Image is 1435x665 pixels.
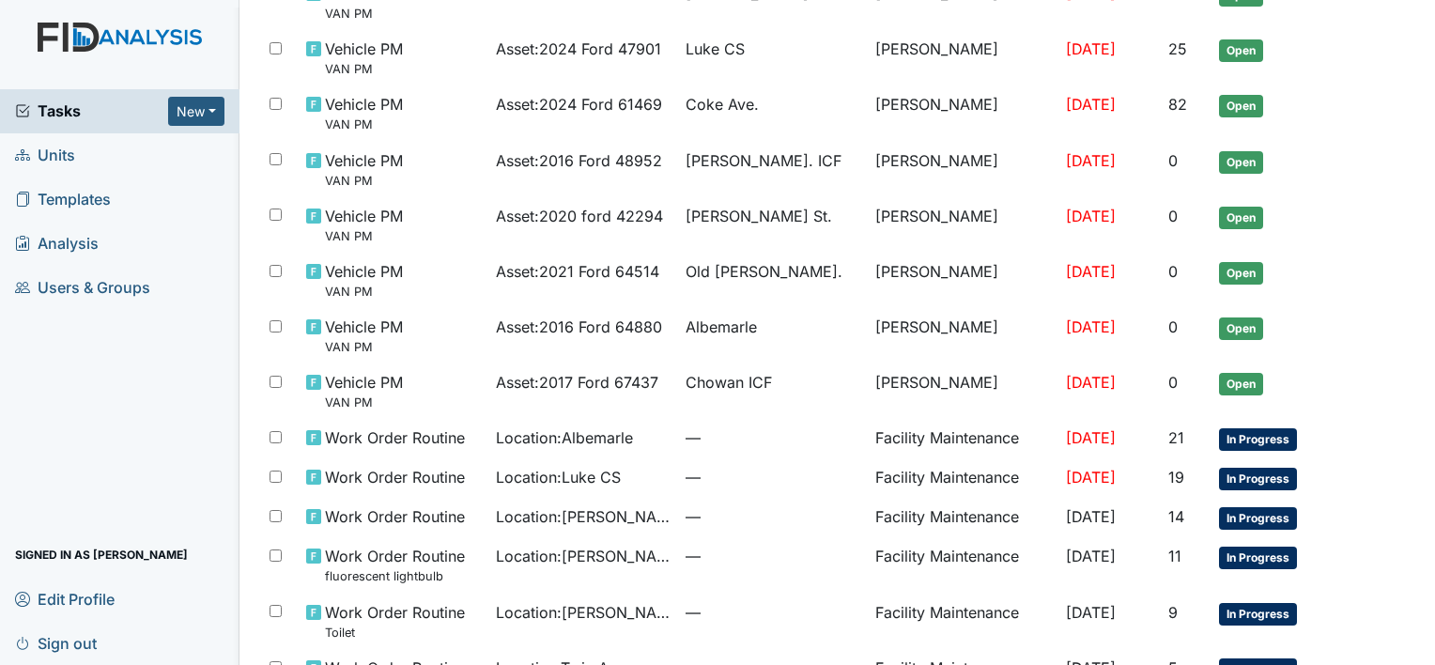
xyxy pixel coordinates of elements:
[1219,428,1297,451] span: In Progress
[868,253,1057,308] td: [PERSON_NAME]
[1066,373,1116,392] span: [DATE]
[868,594,1057,649] td: Facility Maintenance
[325,38,403,78] span: Vehicle PM VAN PM
[1219,507,1297,530] span: In Progress
[686,505,860,528] span: —
[1066,95,1116,114] span: [DATE]
[325,545,465,585] span: Work Order Routine fluorescent lightbulb
[868,30,1057,85] td: [PERSON_NAME]
[686,371,772,394] span: Chowan ICF
[1168,262,1178,281] span: 0
[1066,507,1116,526] span: [DATE]
[168,97,224,126] button: New
[1168,547,1181,565] span: 11
[868,419,1057,458] td: Facility Maintenance
[1168,207,1178,225] span: 0
[868,498,1057,537] td: Facility Maintenance
[325,371,403,411] span: Vehicle PM VAN PM
[686,149,841,172] span: [PERSON_NAME]. ICF
[496,316,662,338] span: Asset : 2016 Ford 64880
[325,316,403,356] span: Vehicle PM VAN PM
[1219,262,1263,285] span: Open
[686,260,842,283] span: Old [PERSON_NAME].
[868,537,1057,593] td: Facility Maintenance
[1219,207,1263,229] span: Open
[1168,373,1178,392] span: 0
[1219,468,1297,490] span: In Progress
[868,85,1057,141] td: [PERSON_NAME]
[1168,507,1184,526] span: 14
[1066,207,1116,225] span: [DATE]
[325,567,465,585] small: fluorescent lightbulb
[1219,603,1297,626] span: In Progress
[325,338,403,356] small: VAN PM
[686,205,832,227] span: [PERSON_NAME] St.
[496,371,658,394] span: Asset : 2017 Ford 67437
[325,93,403,133] span: Vehicle PM VAN PM
[686,545,860,567] span: —
[1066,39,1116,58] span: [DATE]
[1168,317,1178,336] span: 0
[686,316,757,338] span: Albemarle
[1066,547,1116,565] span: [DATE]
[325,205,403,245] span: Vehicle PM VAN PM
[686,426,860,449] span: —
[15,229,99,258] span: Analysis
[325,149,403,190] span: Vehicle PM VAN PM
[325,466,465,488] span: Work Order Routine
[868,308,1057,363] td: [PERSON_NAME]
[496,260,659,283] span: Asset : 2021 Ford 64514
[1219,95,1263,117] span: Open
[496,205,663,227] span: Asset : 2020 ford 42294
[1066,428,1116,447] span: [DATE]
[325,227,403,245] small: VAN PM
[325,60,403,78] small: VAN PM
[325,505,465,528] span: Work Order Routine
[1066,151,1116,170] span: [DATE]
[15,100,168,122] a: Tasks
[496,466,621,488] span: Location : Luke CS
[1168,603,1178,622] span: 9
[1066,317,1116,336] span: [DATE]
[15,185,111,214] span: Templates
[868,197,1057,253] td: [PERSON_NAME]
[868,458,1057,498] td: Facility Maintenance
[1168,151,1178,170] span: 0
[325,624,465,642] small: Toilet
[686,466,860,488] span: —
[496,601,671,624] span: Location : [PERSON_NAME] House
[15,141,75,170] span: Units
[325,5,403,23] small: VAN PM
[15,540,188,569] span: Signed in as [PERSON_NAME]
[1168,39,1187,58] span: 25
[15,273,150,302] span: Users & Groups
[15,584,115,613] span: Edit Profile
[1219,151,1263,174] span: Open
[1066,468,1116,487] span: [DATE]
[686,93,759,116] span: Coke Ave.
[325,172,403,190] small: VAN PM
[325,283,403,301] small: VAN PM
[868,142,1057,197] td: [PERSON_NAME]
[325,601,465,642] span: Work Order Routine Toilet
[496,93,662,116] span: Asset : 2024 Ford 61469
[868,363,1057,419] td: [PERSON_NAME]
[325,426,465,449] span: Work Order Routine
[686,38,745,60] span: Luke CS
[1219,547,1297,569] span: In Progress
[496,426,633,449] span: Location : Albemarle
[1168,428,1184,447] span: 21
[1219,373,1263,395] span: Open
[15,628,97,657] span: Sign out
[1066,603,1116,622] span: [DATE]
[496,545,671,567] span: Location : [PERSON_NAME] House
[496,505,671,528] span: Location : [PERSON_NAME] House
[325,116,403,133] small: VAN PM
[1219,317,1263,340] span: Open
[325,260,403,301] span: Vehicle PM VAN PM
[686,601,860,624] span: —
[1168,468,1184,487] span: 19
[496,38,661,60] span: Asset : 2024 Ford 47901
[325,394,403,411] small: VAN PM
